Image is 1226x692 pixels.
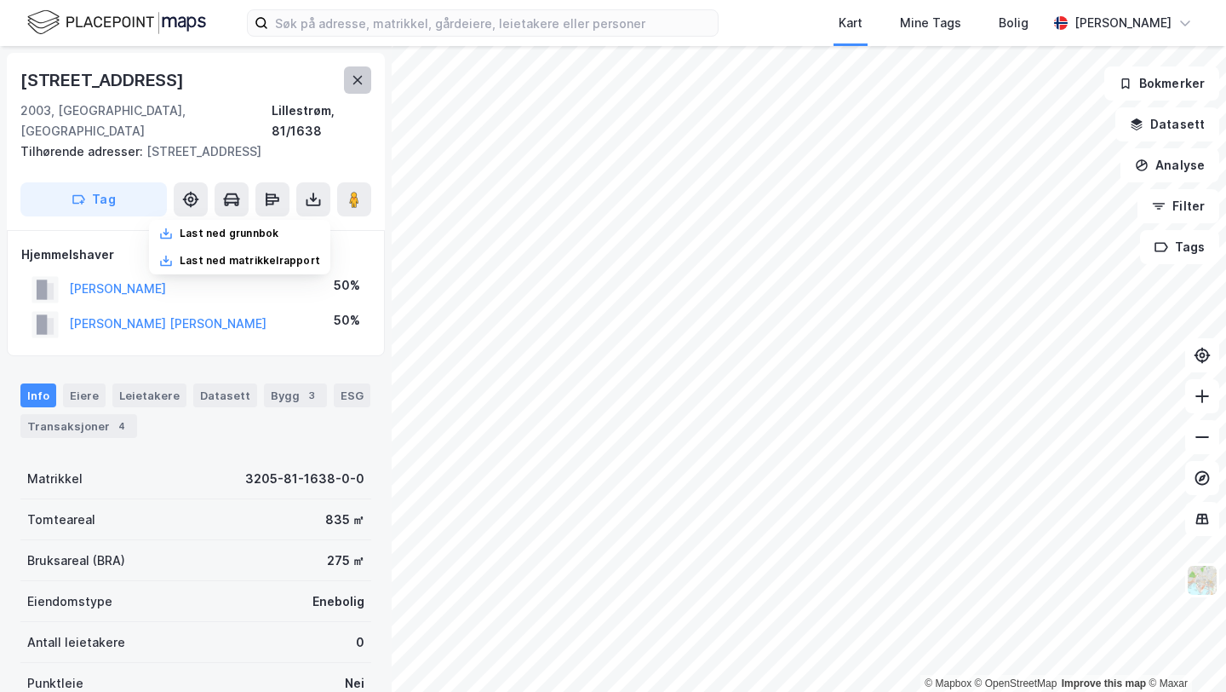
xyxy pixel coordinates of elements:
div: 3205-81-1638-0-0 [245,469,364,489]
div: Eiere [63,383,106,407]
button: Bokmerker [1104,66,1219,101]
div: Hjemmelshaver [21,245,370,265]
div: Transaksjoner [20,414,137,438]
div: 50% [334,310,360,331]
div: 50% [334,275,360,296]
div: Bolig [999,13,1028,33]
div: Antall leietakere [27,632,125,653]
div: Tomteareal [27,510,95,530]
div: Bruksareal (BRA) [27,551,125,571]
div: Leietakere [112,383,186,407]
div: Matrikkel [27,469,83,489]
button: Analyse [1120,148,1219,182]
div: 835 ㎡ [325,510,364,530]
a: OpenStreetMap [975,678,1057,689]
div: Mine Tags [900,13,961,33]
input: Søk på adresse, matrikkel, gårdeiere, leietakere eller personer [268,10,718,36]
div: [PERSON_NAME] [1074,13,1172,33]
div: [STREET_ADDRESS] [20,66,187,94]
button: Datasett [1115,107,1219,141]
div: Lillestrøm, 81/1638 [272,101,371,141]
div: 275 ㎡ [327,551,364,571]
div: Bygg [264,383,327,407]
button: Tag [20,182,167,216]
button: Tags [1140,230,1219,264]
a: Improve this map [1062,678,1146,689]
div: [STREET_ADDRESS] [20,141,358,162]
div: 0 [356,632,364,653]
div: Info [20,383,56,407]
iframe: Chat Widget [1141,610,1226,692]
a: Mapbox [925,678,971,689]
button: Filter [1137,189,1219,223]
div: Last ned matrikkelrapport [180,254,320,268]
div: Last ned grunnbok [180,227,278,240]
div: Eiendomstype [27,591,112,612]
div: 2003, [GEOGRAPHIC_DATA], [GEOGRAPHIC_DATA] [20,101,272,141]
span: Tilhørende adresser: [20,144,146,159]
img: Z [1186,564,1218,597]
img: logo.f888ab2527a4732fd821a326f86c7f29.svg [27,8,206,37]
div: Kontrollprogram for chat [1141,610,1226,692]
div: Datasett [193,383,257,407]
div: Enebolig [312,591,364,612]
div: 3 [303,387,320,404]
div: ESG [334,383,370,407]
div: 4 [113,418,130,435]
div: Kart [839,13,862,33]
